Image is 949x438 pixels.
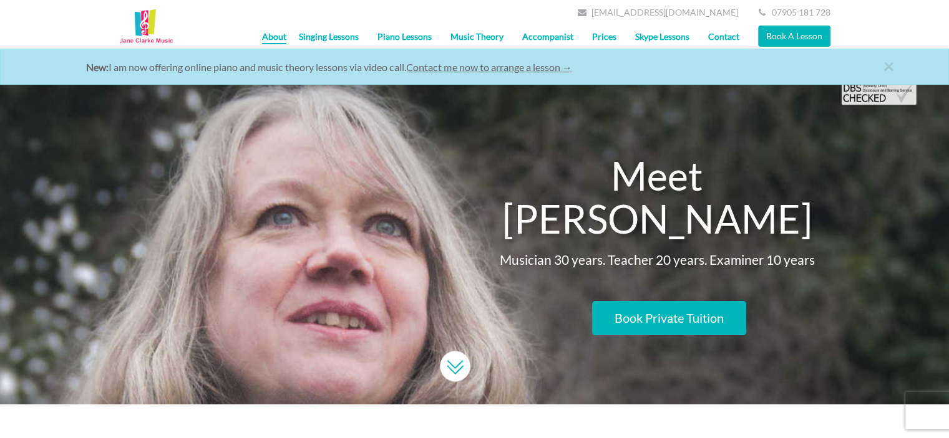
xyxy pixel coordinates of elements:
h2: Meet [PERSON_NAME] [484,154,830,240]
a: close [883,56,927,87]
a: Book A Lesson [758,26,830,47]
a: Skype Lessons [626,21,699,52]
img: UqJjrSAbUX4AAAAASUVORK5CYII= [440,351,470,382]
a: Music Theory [441,21,513,52]
a: About [262,21,286,44]
img: Music Lessons Kent [119,9,174,45]
p: Musician 30 years. Teacher 20 years. Examiner 10 years [484,252,830,267]
a: Piano Lessons [368,21,441,52]
a: Accompanist [513,21,583,52]
strong: New: [86,61,109,73]
a: Contact me now to arrange a lesson → [406,61,572,73]
a: Contact [699,21,749,52]
a: Book Private Tuition [592,301,746,335]
a: Singing Lessons [290,21,368,52]
a: Prices [583,21,626,52]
